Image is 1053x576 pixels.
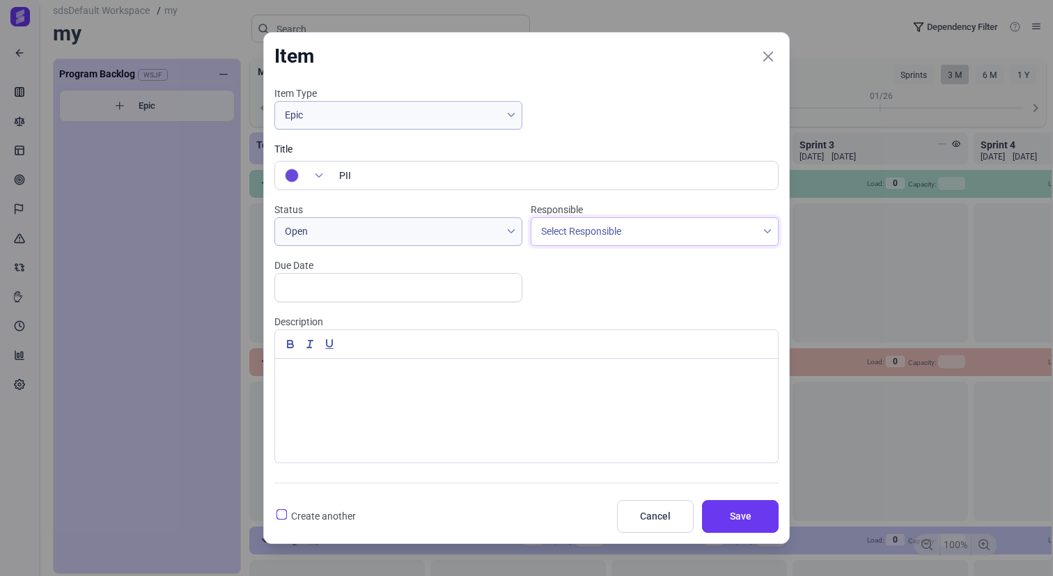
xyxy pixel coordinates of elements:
[36,36,153,47] div: Domain: [DOMAIN_NAME]
[274,88,317,99] label: Item Type
[291,509,356,524] label: Create another
[275,162,309,189] span: Epic
[22,36,33,47] img: website_grey.svg
[139,81,150,92] img: tab_keywords_by_traffic_grey.svg
[531,204,583,215] label: Responsible
[53,82,125,91] div: Domain Overview
[274,142,779,157] label: Title
[154,82,235,91] div: Keywords by Traffic
[758,46,779,67] button: Close
[38,81,49,92] img: tab_domain_overview_orange.svg
[634,509,676,524] span: Cancel
[22,22,33,33] img: logo_orange.svg
[983,509,1053,576] iframe: Chat Widget
[274,260,313,271] label: Due Date
[274,316,323,327] label: Description
[531,218,757,245] span: Select Responsible
[274,53,314,60] h3: Item
[275,218,501,245] span: Open
[274,204,303,215] label: Status
[719,509,761,524] span: Save
[617,500,694,533] button: Cancel
[541,226,621,237] span: Select Responsible
[275,102,501,129] span: Epic
[329,162,778,189] input: Enter Title
[702,500,779,533] button: Save
[39,22,68,33] div: v 4.0.25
